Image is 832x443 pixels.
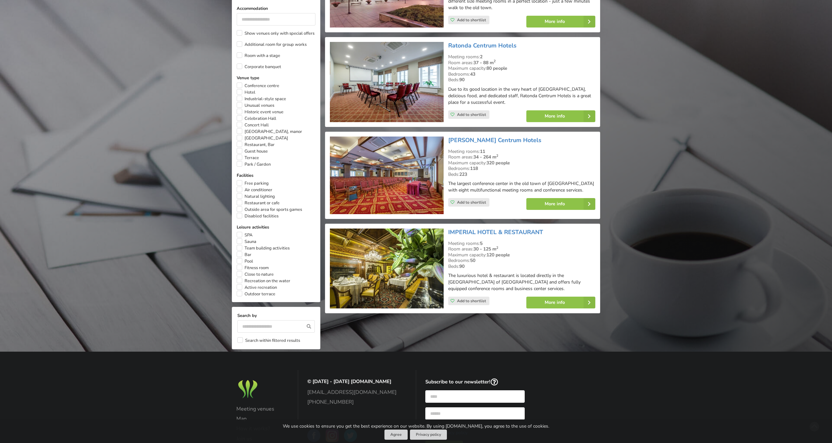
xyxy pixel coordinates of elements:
div: Beds: [448,172,595,177]
div: Room areas: [448,246,595,252]
label: Facilities [237,172,315,179]
span: Add to shortlist [457,112,486,117]
label: Active recreation [237,284,277,291]
label: Disabled facilities [237,213,279,219]
label: Bar [237,251,251,258]
strong: 11 [480,148,485,155]
a: [PERSON_NAME] Centrum Hotels [448,136,541,144]
img: Hotel | Vilnius | IMPERIAL HOTEL & RESTAURANT [330,229,443,309]
a: Ratonda Centrum Hotels [448,42,517,49]
strong: 90 [459,263,465,269]
p: The largest conference center in the old town of [GEOGRAPHIC_DATA] with eight multifunctional mee... [448,180,595,194]
div: Maximum capacity: [448,65,595,71]
strong: 30 - 125 m [473,246,498,252]
strong: 5 [480,240,483,247]
div: Meeting rooms: [448,54,595,60]
strong: 223 [459,171,467,177]
sup: 2 [496,153,498,158]
a: More info [526,297,595,308]
strong: 2 [480,54,483,60]
span: Add to shortlist [457,298,486,304]
a: Privacy policy [410,430,447,440]
strong: 320 people [486,160,510,166]
strong: 80 people [486,65,507,71]
strong: 37 - 88 m [473,60,496,66]
div: Bedrooms: [448,166,595,172]
label: Accommodation [237,5,315,12]
label: Venue type [237,75,315,81]
label: Historic event venue [237,109,283,115]
div: Bedrooms: [448,258,595,264]
img: Hotel | Vilnius | Ratonda Centrum Hotels [330,42,443,122]
label: Leisure activities [237,224,315,231]
span: Add to shortlist [457,17,486,23]
label: Conference centre [237,83,279,89]
sup: 2 [494,59,496,64]
label: Pool [237,258,253,265]
a: IMPERIAL HOTEL & RESTAURANT [448,228,543,236]
span: Add to shortlist [457,200,486,205]
label: Unusual venues [237,102,274,109]
strong: 118 [470,165,478,172]
div: Beds: [448,264,595,269]
label: [GEOGRAPHIC_DATA] [237,135,288,141]
p: © [DATE] - [DATE] [DOMAIN_NAME] [307,378,407,385]
label: Celebration Hall [237,115,276,122]
label: Fitness room [237,265,269,271]
div: Maximum capacity: [448,252,595,258]
label: Hotel [237,89,255,96]
label: Guest house [237,148,268,155]
a: More info [526,16,595,28]
label: Restaurant, Bar [237,141,275,148]
label: Park / Garden [237,161,271,168]
label: SPA [237,232,252,238]
label: Search by [237,312,315,319]
div: Room areas: [448,60,595,66]
div: Meeting rooms: [448,241,595,247]
label: Show venues only with special offers [237,30,314,37]
a: [EMAIL_ADDRESS][DOMAIN_NAME] [307,389,407,395]
a: Map [236,416,289,422]
div: Beds: [448,77,595,83]
label: Outdoor terrace [237,291,275,297]
label: Concert Hall [237,122,269,128]
label: Restaurant or cafe [237,200,280,206]
label: [GEOGRAPHIC_DATA], manor [237,128,302,135]
sup: 2 [496,245,498,250]
a: [PHONE_NUMBER] [307,399,407,405]
img: Hotel | Vilnius | Artis Centrum Hotels [330,137,443,214]
label: Corporate banquet [237,64,281,70]
label: Close to nature [237,271,274,278]
strong: 43 [470,71,475,77]
label: Industrial-style space [237,96,286,102]
label: Room with a stage [237,52,280,59]
strong: 120 people [486,252,510,258]
button: Agree [384,430,408,440]
div: Meeting rooms: [448,149,595,155]
img: Baltic Meeting Rooms [236,378,259,400]
a: More info [526,198,595,210]
label: Natural lighting [237,193,275,200]
label: Team building activities [237,245,290,251]
a: More info [526,110,595,122]
label: Air conditioner [237,187,272,193]
a: Meeting venues [236,406,289,412]
label: Additional room for group works [237,41,307,48]
p: Subscribe to our newsletter! [425,378,525,386]
label: Free parking [237,180,269,187]
strong: 90 [459,77,465,83]
div: Maximum capacity: [448,160,595,166]
strong: 50 [470,257,475,264]
p: Due to its good location in the very heart of [GEOGRAPHIC_DATA], delicious food, and dedicated st... [448,86,595,106]
label: Terrace [237,155,259,161]
label: Recreation on the water [237,278,290,284]
div: Room areas: [448,154,595,160]
label: Outside area for sports games [237,206,302,213]
strong: 34 - 264 m [473,154,498,160]
p: The luxurious hotel & restaurant is located directly in the [GEOGRAPHIC_DATA] of [GEOGRAPHIC_DATA... [448,272,595,292]
label: Sauna [237,238,256,245]
div: Bedrooms: [448,71,595,77]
